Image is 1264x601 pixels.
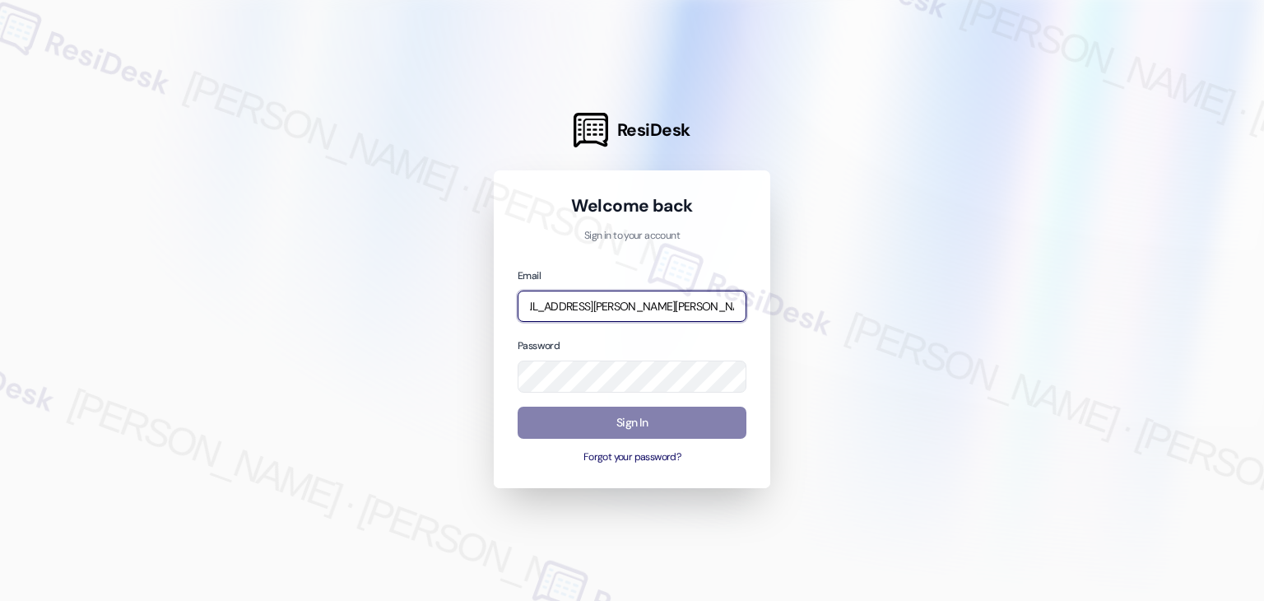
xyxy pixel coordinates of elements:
h1: Welcome back [518,194,746,217]
label: Password [518,339,560,352]
button: Forgot your password? [518,450,746,465]
p: Sign in to your account [518,229,746,244]
label: Email [518,269,541,282]
input: name@example.com [518,291,746,323]
img: ResiDesk Logo [574,113,608,147]
span: ResiDesk [617,119,690,142]
button: Sign In [518,407,746,439]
